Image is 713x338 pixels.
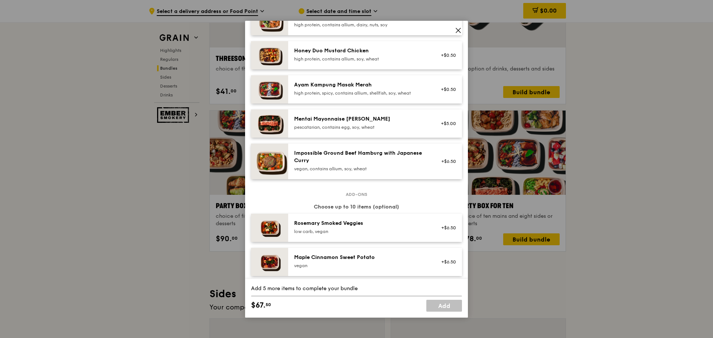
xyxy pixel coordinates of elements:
div: Mentai Mayonnaise [PERSON_NAME] [294,115,427,123]
div: +$6.50 [436,158,456,164]
div: +$6.50 [436,225,456,231]
div: vegan [294,263,427,269]
img: daily_normal_HORZ-Impossible-Hamburg-With-Japanese-Curry.jpg [251,144,288,179]
div: high protein, spicy, contains allium, shellfish, soy, wheat [294,90,427,96]
img: daily_normal_Mentai-Mayonnaise-Aburi-Salmon-HORZ.jpg [251,109,288,138]
div: +$6.50 [436,259,456,265]
span: Add-ons [343,191,370,197]
div: low carb, vegan [294,229,427,234]
div: Impossible Ground Beef Hamburg with Japanese Curry [294,150,427,164]
div: Ayam Kampung Masak Merah [294,81,427,89]
img: daily_normal_Maple_Cinnamon_Sweet_Potato__Horizontal_.jpg [251,248,288,276]
div: Add 5 more items to complete your bundle [251,285,462,292]
div: Maple Cinnamon Sweet Potato [294,254,427,261]
div: +$0.50 [436,86,456,92]
div: Choose up to 10 items (optional) [251,203,462,211]
div: Rosemary Smoked Veggies [294,220,427,227]
div: Honey Duo Mustard Chicken [294,47,427,55]
img: daily_normal_Honey_Duo_Mustard_Chicken__Horizontal_.jpg [251,41,288,69]
div: pescatarian, contains egg, soy, wheat [294,124,427,130]
a: Add [426,300,462,312]
div: high protein, contains allium, dairy, nuts, soy [294,22,427,28]
div: +$5.00 [436,121,456,127]
div: +$0.50 [436,52,456,58]
div: vegan, contains allium, soy, wheat [294,166,427,172]
span: 50 [266,302,271,308]
img: daily_normal_Ayam_Kampung_Masak_Merah_Horizontal_.jpg [251,75,288,104]
img: daily_normal_Thyme-Rosemary-Zucchini-HORZ.jpg [251,214,288,242]
img: daily_normal_HORZ-Grilled-Farm-Fresh-Chicken.jpg [251,7,288,35]
span: $67. [251,300,266,311]
div: high protein, contains allium, soy, wheat [294,56,427,62]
